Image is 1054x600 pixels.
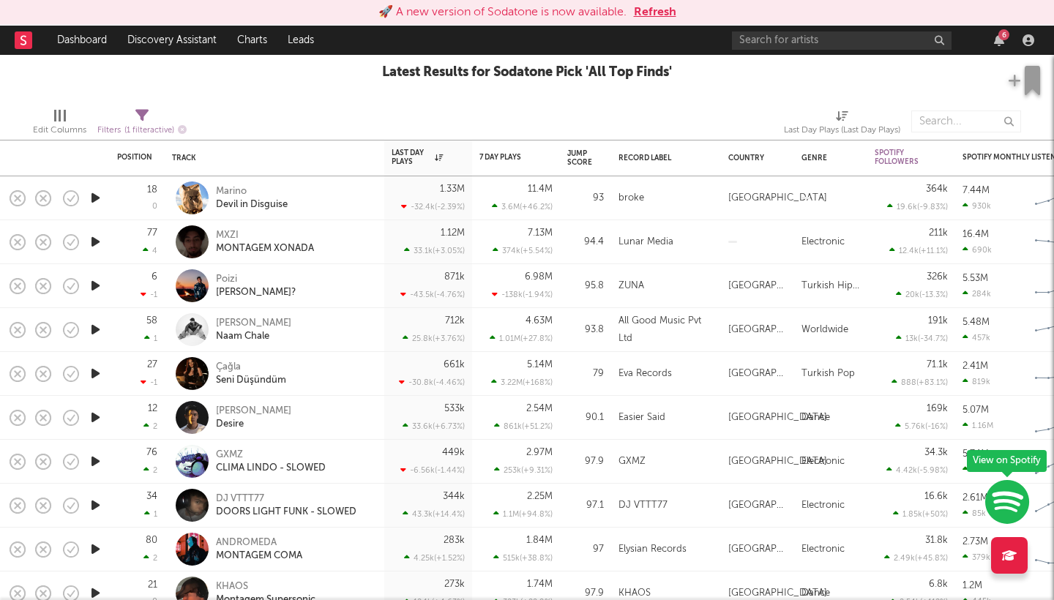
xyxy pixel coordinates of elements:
[963,405,989,415] div: 5.07M
[963,581,982,590] div: 1.2M
[216,536,302,563] a: ANDROMEDAMONTAGEM COMA
[618,453,646,470] div: GXMZ
[963,493,988,503] div: 2.61M
[216,317,291,343] a: [PERSON_NAME]Naam Chale
[896,334,948,343] div: 13k ( -34.7 % )
[618,541,687,558] div: Elysian Records
[526,404,553,413] div: 2.54M
[117,153,152,162] div: Position
[444,360,465,370] div: 661k
[929,228,948,238] div: 211k
[963,333,990,342] div: 457k
[618,497,668,514] div: DJ VTTT77
[963,537,988,547] div: 2.73M
[216,185,288,211] a: MarinoDevil in Disguise
[444,404,465,413] div: 533k
[491,378,553,387] div: 3.22M ( +168 % )
[216,273,296,286] div: Poizi
[404,246,465,255] div: 33.1k ( +3.05 % )
[728,409,827,427] div: [GEOGRAPHIC_DATA]
[567,541,604,558] div: 97
[728,154,780,162] div: Country
[634,4,676,21] button: Refresh
[927,404,948,413] div: 169k
[146,492,157,501] div: 34
[172,154,370,162] div: Track
[492,202,553,211] div: 3.6M ( +46.2 % )
[998,29,1009,40] div: 6
[216,273,296,299] a: Poizi[PERSON_NAME]?
[147,360,157,370] div: 27
[143,246,157,255] div: 4
[216,286,296,299] div: [PERSON_NAME]?
[493,246,553,255] div: 374k ( +5.54 % )
[143,421,157,431] div: 2
[147,228,157,238] div: 77
[728,321,787,339] div: [GEOGRAPHIC_DATA]
[400,465,465,475] div: -6.56k ( -1.44 % )
[382,64,672,81] div: Latest Results for Sodatone Pick ' All Top Finds '
[152,203,157,211] div: 0
[618,409,665,427] div: Easier Said
[528,184,553,194] div: 11.4M
[728,541,787,558] div: [GEOGRAPHIC_DATA]
[929,580,948,589] div: 6.8k
[801,154,853,162] div: Genre
[148,404,157,413] div: 12
[216,242,314,255] div: MONTAGEM XONADA
[618,233,673,251] div: Lunar Media
[963,289,991,299] div: 284k
[440,184,465,194] div: 1.33M
[216,506,356,519] div: DOORS LIGHT FUNK - SLOWED
[143,553,157,563] div: 2
[399,378,465,387] div: -30.8k ( -4.46 % )
[442,448,465,457] div: 449k
[728,277,787,295] div: [GEOGRAPHIC_DATA]
[893,509,948,519] div: 1.85k ( +50 % )
[216,185,288,198] div: Marino
[146,536,157,545] div: 80
[479,153,531,162] div: 7 Day Plays
[216,418,291,431] div: Desire
[618,154,706,162] div: Record Label
[403,421,465,431] div: 33.6k ( +6.73 % )
[567,453,604,470] div: 97.9
[892,378,948,387] div: 888 ( +83.1 % )
[216,462,326,475] div: CLIMA LINDO - SLOWED
[728,190,827,207] div: [GEOGRAPHIC_DATA]
[216,405,291,418] div: [PERSON_NAME]
[963,449,989,459] div: 5.74M
[567,190,604,207] div: 93
[528,228,553,238] div: 7.13M
[492,290,553,299] div: -138k ( -1.94 % )
[526,536,553,545] div: 1.84M
[963,465,990,474] div: 332k
[216,492,356,506] div: DJ VTTT77
[490,334,553,343] div: 1.01M ( +27.8 % )
[728,365,787,383] div: [GEOGRAPHIC_DATA]
[875,149,926,166] div: Spotify Followers
[963,361,988,371] div: 2.41M
[216,536,302,550] div: ANDROMEDA
[567,365,604,383] div: 79
[801,497,845,514] div: Electronic
[527,360,553,370] div: 5.14M
[887,202,948,211] div: 19.6k ( -9.83 % )
[886,465,948,475] div: 4.42k ( -5.98 % )
[392,149,443,166] div: Last Day Plays
[618,312,714,348] div: All Good Music Pvt Ltd
[911,110,1021,132] input: Search...
[152,272,157,282] div: 6
[404,553,465,563] div: 4.25k ( +1.52 % )
[963,186,990,195] div: 7.44M
[216,374,286,387] div: Seni Düşündüm
[403,334,465,343] div: 25.8k ( +3.76 % )
[400,290,465,299] div: -43.5k ( -4.76 % )
[378,4,627,21] div: 🚀 A new version of Sodatone is now available.
[401,202,465,211] div: -32.4k ( -2.39 % )
[963,377,990,386] div: 819k
[994,34,1004,46] button: 6
[924,492,948,501] div: 16.6k
[33,121,86,139] div: Edit Columns
[618,365,672,383] div: Eva Records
